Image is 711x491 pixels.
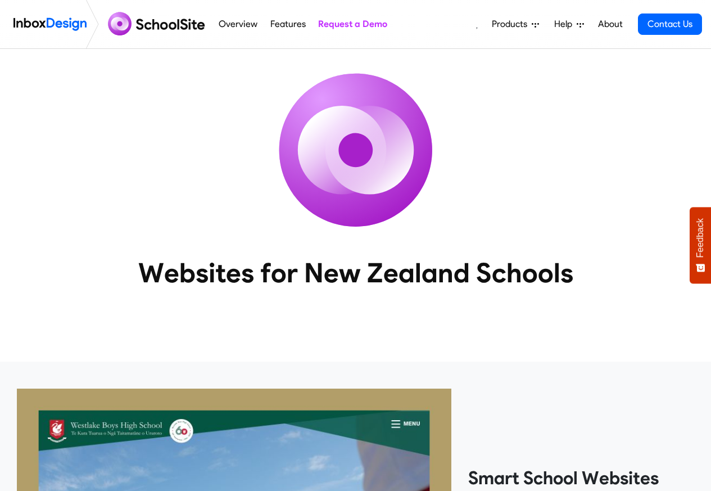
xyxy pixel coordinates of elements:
[267,13,309,35] a: Features
[595,13,626,35] a: About
[255,49,457,251] img: icon_schoolsite.svg
[550,13,588,35] a: Help
[695,218,705,258] span: Feedback
[487,13,544,35] a: Products
[638,13,702,35] a: Contact Us
[315,13,390,35] a: Request a Demo
[554,17,577,31] span: Help
[690,207,711,283] button: Feedback - Show survey
[103,11,212,38] img: schoolsite logo
[492,17,532,31] span: Products
[216,13,261,35] a: Overview
[89,256,623,290] heading: Websites for New Zealand Schools
[468,467,694,489] heading: Smart School Websites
